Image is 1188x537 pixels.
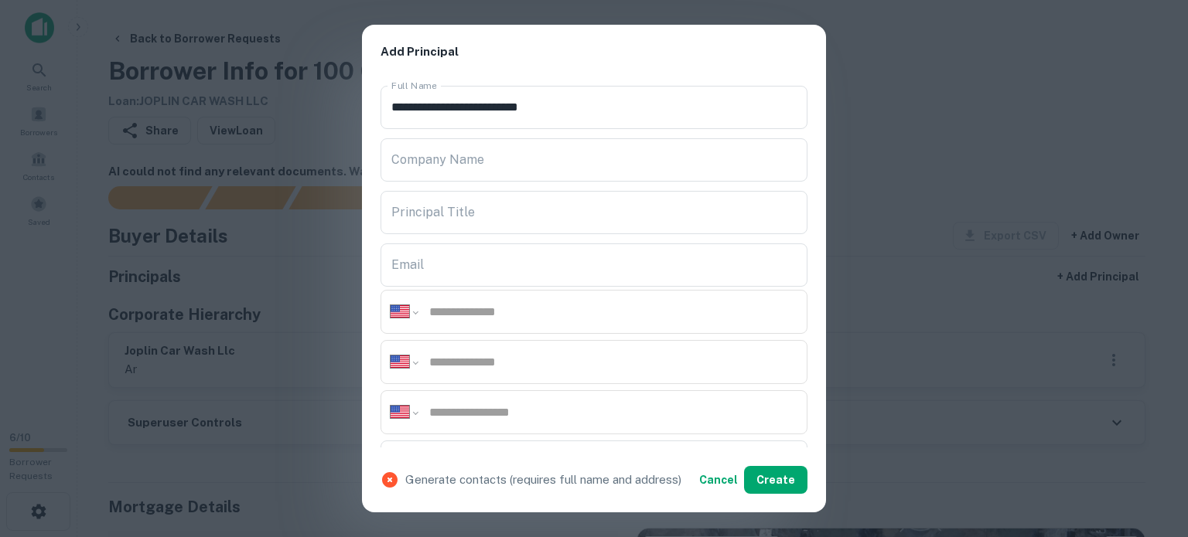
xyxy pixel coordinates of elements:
h2: Add Principal [362,25,826,80]
button: Create [744,466,807,494]
label: Full Name [391,79,437,92]
iframe: Chat Widget [1111,413,1188,488]
p: Generate contacts (requires full name and address) [405,471,681,489]
button: Cancel [693,466,744,494]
